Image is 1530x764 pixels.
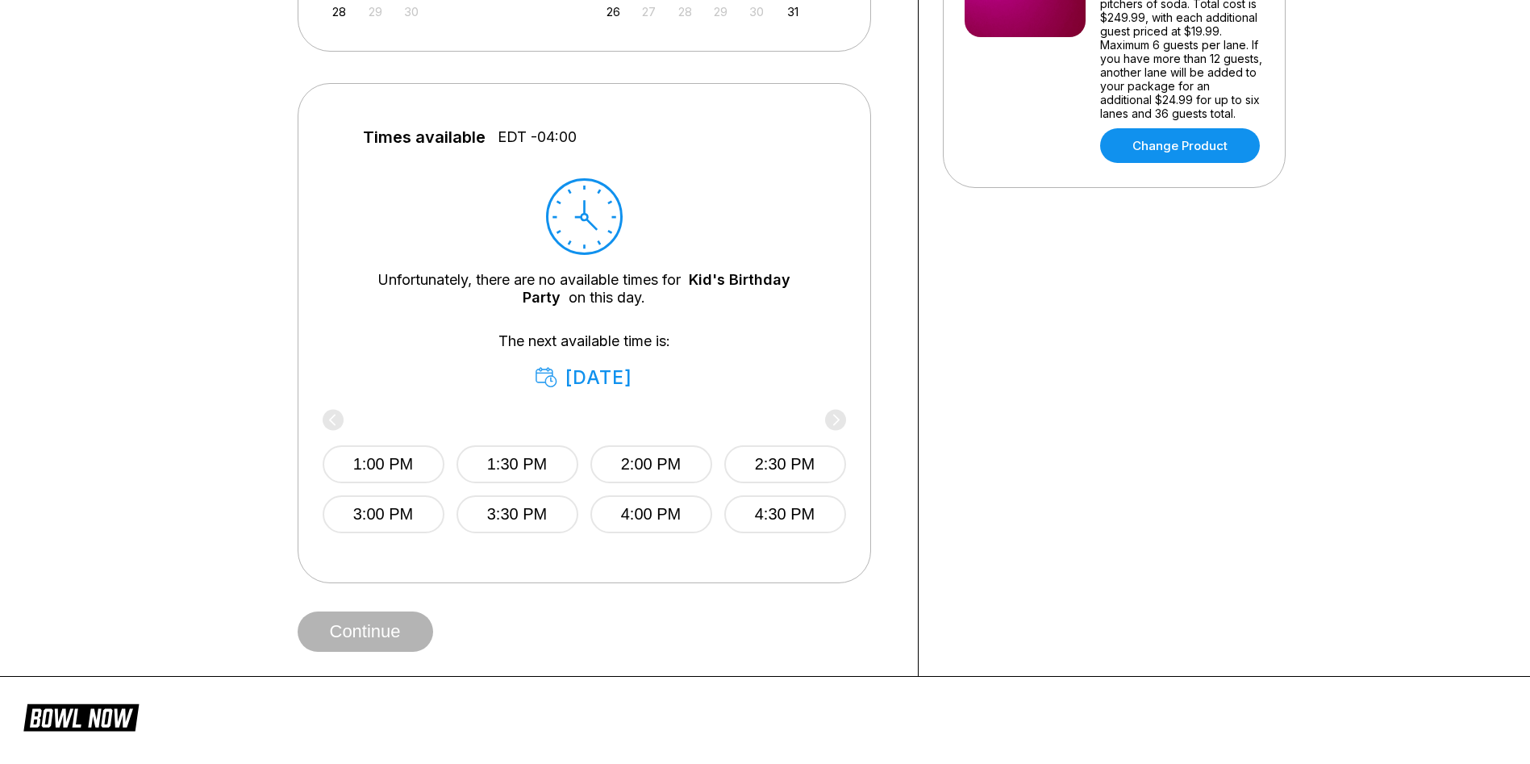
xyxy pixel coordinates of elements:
button: 3:00 PM [323,495,444,533]
span: Times available [363,128,486,146]
div: Not available Wednesday, October 29th, 2025 [710,1,732,23]
button: 2:00 PM [590,445,712,483]
div: Not available Tuesday, October 28th, 2025 [674,1,696,23]
div: Choose Sunday, September 28th, 2025 [328,1,350,23]
a: Change Product [1100,128,1260,163]
div: Unfortunately, there are no available times for on this day. [347,271,822,307]
div: The next available time is: [347,332,822,389]
div: Not available Thursday, October 30th, 2025 [746,1,768,23]
div: Choose Friday, October 31st, 2025 [782,1,803,23]
div: Not available Monday, October 27th, 2025 [638,1,660,23]
a: Kid's Birthday Party [523,271,790,306]
button: 3:30 PM [456,495,578,533]
span: EDT -04:00 [498,128,577,146]
button: 1:30 PM [456,445,578,483]
button: 4:30 PM [724,495,846,533]
button: 2:30 PM [724,445,846,483]
div: Not available Tuesday, September 30th, 2025 [400,1,422,23]
div: Not available Monday, September 29th, 2025 [365,1,386,23]
button: 4:00 PM [590,495,712,533]
div: [DATE] [536,366,633,389]
button: 1:00 PM [323,445,444,483]
div: Choose Sunday, October 26th, 2025 [602,1,624,23]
